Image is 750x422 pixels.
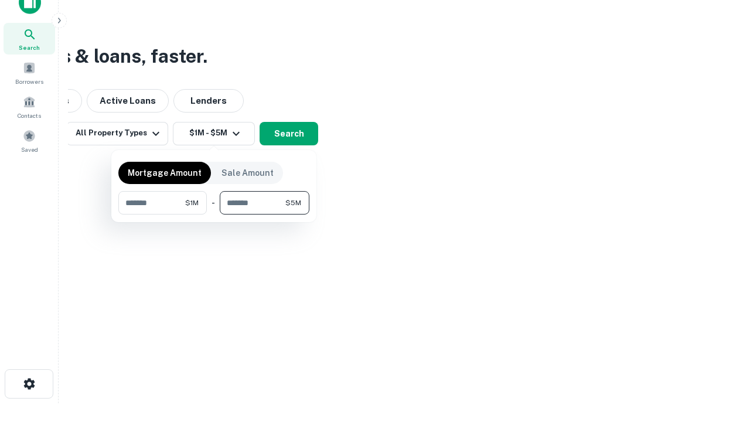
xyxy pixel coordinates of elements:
[285,198,301,208] span: $5M
[212,191,215,215] div: -
[185,198,199,208] span: $1M
[221,166,274,179] p: Sale Amount
[691,328,750,384] iframe: Chat Widget
[128,166,202,179] p: Mortgage Amount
